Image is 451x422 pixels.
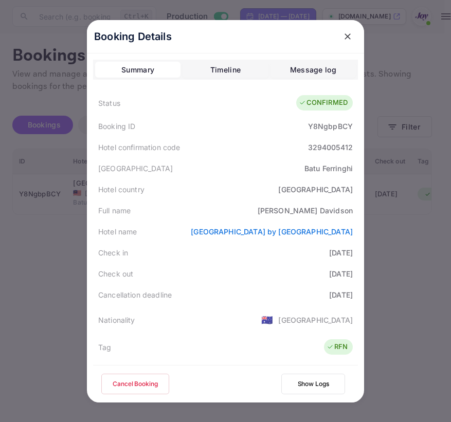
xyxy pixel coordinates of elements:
div: Batu Ferringhi [304,163,353,174]
div: Message log [290,64,336,76]
button: close [338,27,357,46]
div: [DATE] [329,268,353,279]
button: Show Logs [281,374,345,394]
div: [DATE] [329,289,353,300]
div: Status [98,98,120,108]
div: Hotel country [98,184,145,195]
button: Message log [270,62,356,78]
div: Hotel confirmation code [98,142,180,153]
span: United States [261,310,273,329]
div: Timeline [210,64,241,76]
div: [GEOGRAPHIC_DATA] [98,163,173,174]
div: Check out [98,268,133,279]
p: Booking Details [94,29,172,44]
div: 3294005412 [308,142,353,153]
div: [PERSON_NAME] Davidson [258,205,353,216]
div: RFN [327,342,348,352]
button: Cancel Booking [101,374,169,394]
div: Summary [121,64,154,76]
div: Full name [98,205,131,216]
button: Timeline [183,62,268,78]
div: Cancellation deadline [98,289,172,300]
div: Y8NgbpBCY [308,121,353,132]
button: Summary [95,62,181,78]
div: Booking ID [98,121,136,132]
a: [GEOGRAPHIC_DATA] by [GEOGRAPHIC_DATA] [191,227,353,236]
div: [DATE] [329,247,353,258]
div: CONFIRMED [299,98,348,108]
div: [GEOGRAPHIC_DATA] [278,184,353,195]
div: Nationality [98,315,135,325]
div: Hotel name [98,226,137,237]
div: Check in [98,247,128,258]
div: [GEOGRAPHIC_DATA] [278,315,353,325]
div: Tag [98,342,111,353]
